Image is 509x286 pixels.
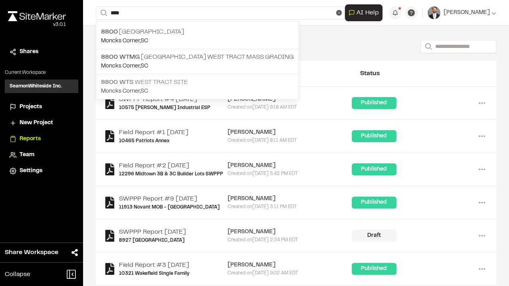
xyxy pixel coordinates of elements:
[119,260,190,270] a: Field Report #3 [DATE]
[96,49,299,74] a: 8800 WTMG [GEOGRAPHIC_DATA] West Tract Mass GradingMoncks Corner,SC
[20,103,42,111] span: Projects
[352,197,396,209] div: Published
[228,128,351,137] div: [PERSON_NAME]
[360,69,488,78] div: Status
[428,6,496,19] button: [PERSON_NAME]
[119,171,223,178] a: 12296 Midtown 3B & 3C Builder Lots SWPPP
[101,79,133,85] span: 8800 WTS
[96,24,299,49] a: 8800 [GEOGRAPHIC_DATA]Moncks Corner,SC
[228,170,351,177] div: Created on [DATE] 5:42 PM EDT
[101,27,294,37] p: [GEOGRAPHIC_DATA]
[345,4,382,21] button: Open AI Assistant
[20,135,41,143] span: Reports
[10,48,73,56] a: Shares
[101,54,140,60] span: 8800 WTMG
[352,263,396,275] div: Published
[119,95,210,104] a: SWPPP Report #4 [DATE]
[101,62,294,71] p: Moncks Corner , SC
[119,194,220,204] a: SWPPP Report #9 [DATE]
[101,29,118,35] span: 8800
[119,227,186,237] a: SWPPP Report [DATE]
[119,204,220,211] a: 11913 Novant MOB - [GEOGRAPHIC_DATA]
[119,161,223,171] a: Field Report #2 [DATE]
[119,128,188,137] a: Field Report #1 [DATE]
[20,167,42,175] span: Settings
[96,74,299,99] a: 8800 WTS West Tract SiteMoncks Corner,SC
[20,119,53,127] span: New Project
[352,130,396,142] div: Published
[228,261,351,270] div: [PERSON_NAME]
[101,52,294,62] p: [GEOGRAPHIC_DATA] West Tract Mass Grading
[352,163,396,175] div: Published
[5,270,30,279] span: Collapse
[228,161,351,170] div: [PERSON_NAME]
[228,137,351,144] div: Created on [DATE] 8:11 AM EDT
[8,21,66,28] div: Oh geez...please don't...
[228,95,351,104] div: [PERSON_NAME]
[428,6,440,19] img: User
[20,151,34,159] span: Team
[228,236,351,244] div: Created on [DATE] 2:34 PM EDT
[228,203,351,211] div: Created on [DATE] 3:11 PM EDT
[101,87,294,96] p: Moncks Corner , SC
[345,4,386,21] div: Open AI Assistant
[10,103,73,111] a: Projects
[10,83,62,90] h3: SeamonWhiteside Inc.
[119,104,210,111] a: 10575 [PERSON_NAME] Industrial ESP
[119,137,188,145] a: 10465 Patriots Annex
[119,237,186,244] a: 8927 [GEOGRAPHIC_DATA]
[336,10,342,16] button: Clear text
[8,11,66,21] img: rebrand.png
[10,167,73,175] a: Settings
[119,270,190,277] a: 10321 Wakefield Single Family
[10,119,73,127] a: New Project
[444,8,490,17] span: [PERSON_NAME]
[228,270,351,277] div: Created on [DATE] 9:02 AM EDT
[5,69,78,76] p: Current Workspace
[356,8,379,18] span: AI Help
[352,97,396,109] div: Published
[228,228,351,236] div: [PERSON_NAME]
[228,104,351,111] div: Created on [DATE] 9:18 AM EDT
[101,37,294,46] p: Moncks Corner , SC
[20,48,38,56] span: Shares
[101,77,294,87] p: West Tract Site
[10,151,73,159] a: Team
[10,135,73,143] a: Reports
[228,195,351,203] div: [PERSON_NAME]
[96,6,110,20] button: Search
[5,248,58,257] span: Share Workspace
[420,40,435,53] button: Search
[352,230,396,242] div: Draft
